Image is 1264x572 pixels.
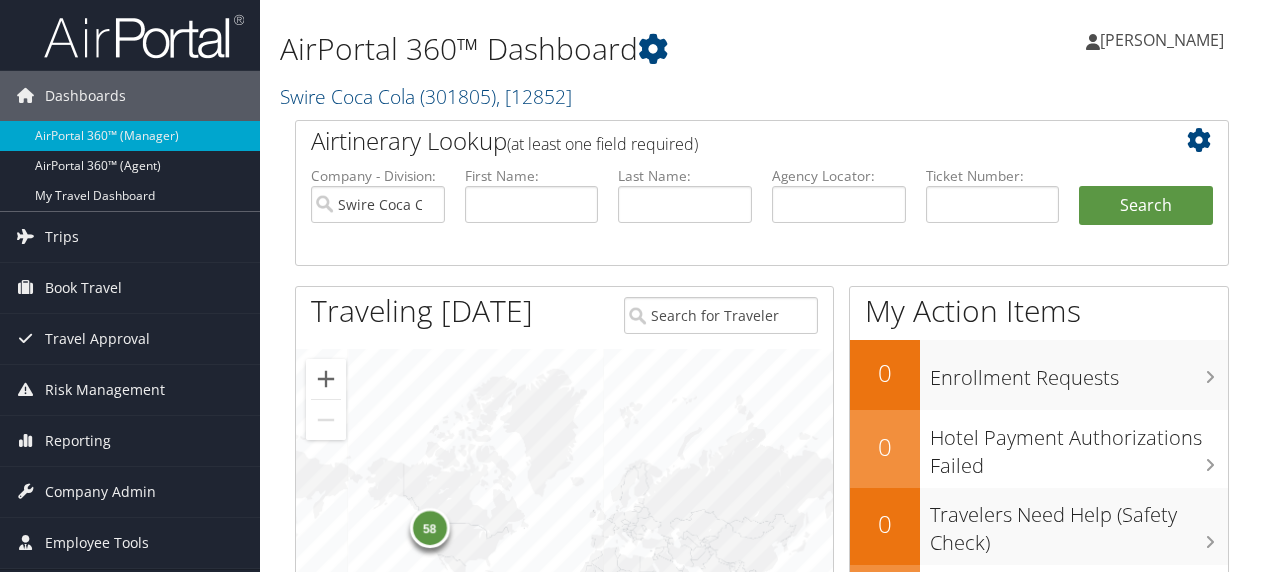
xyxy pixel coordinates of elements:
[45,416,111,466] span: Reporting
[1086,10,1244,70] a: [PERSON_NAME]
[850,410,1228,487] a: 0Hotel Payment Authorizations Failed
[45,365,165,415] span: Risk Management
[311,124,1135,158] h2: Airtinerary Lookup
[926,166,1060,186] label: Ticket Number:
[280,83,572,110] a: Swire Coca Cola
[306,400,346,440] button: Zoom out
[850,430,920,464] h2: 0
[306,359,346,399] button: Zoom in
[420,83,496,110] span: ( 301805 )
[850,290,1228,332] h1: My Action Items
[465,166,599,186] label: First Name:
[1079,186,1213,226] button: Search
[45,467,156,517] span: Company Admin
[410,507,450,547] div: 58
[930,491,1228,557] h3: Travelers Need Help (Safety Check)
[496,83,572,110] span: , [ 12852 ]
[280,28,923,70] h1: AirPortal 360™ Dashboard
[930,414,1228,480] h3: Hotel Payment Authorizations Failed
[45,314,150,364] span: Travel Approval
[311,166,445,186] label: Company - Division:
[507,133,698,155] span: (at least one field required)
[850,340,1228,410] a: 0Enrollment Requests
[618,166,752,186] label: Last Name:
[850,488,1228,565] a: 0Travelers Need Help (Safety Check)
[45,212,79,262] span: Trips
[45,518,149,568] span: Employee Tools
[44,13,244,60] img: airportal-logo.png
[772,166,906,186] label: Agency Locator:
[45,263,122,313] span: Book Travel
[1100,29,1224,51] span: [PERSON_NAME]
[850,507,920,541] h2: 0
[45,71,126,121] span: Dashboards
[850,356,920,390] h2: 0
[311,290,533,332] h1: Traveling [DATE]
[624,297,818,334] input: Search for Traveler
[930,354,1228,392] h3: Enrollment Requests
